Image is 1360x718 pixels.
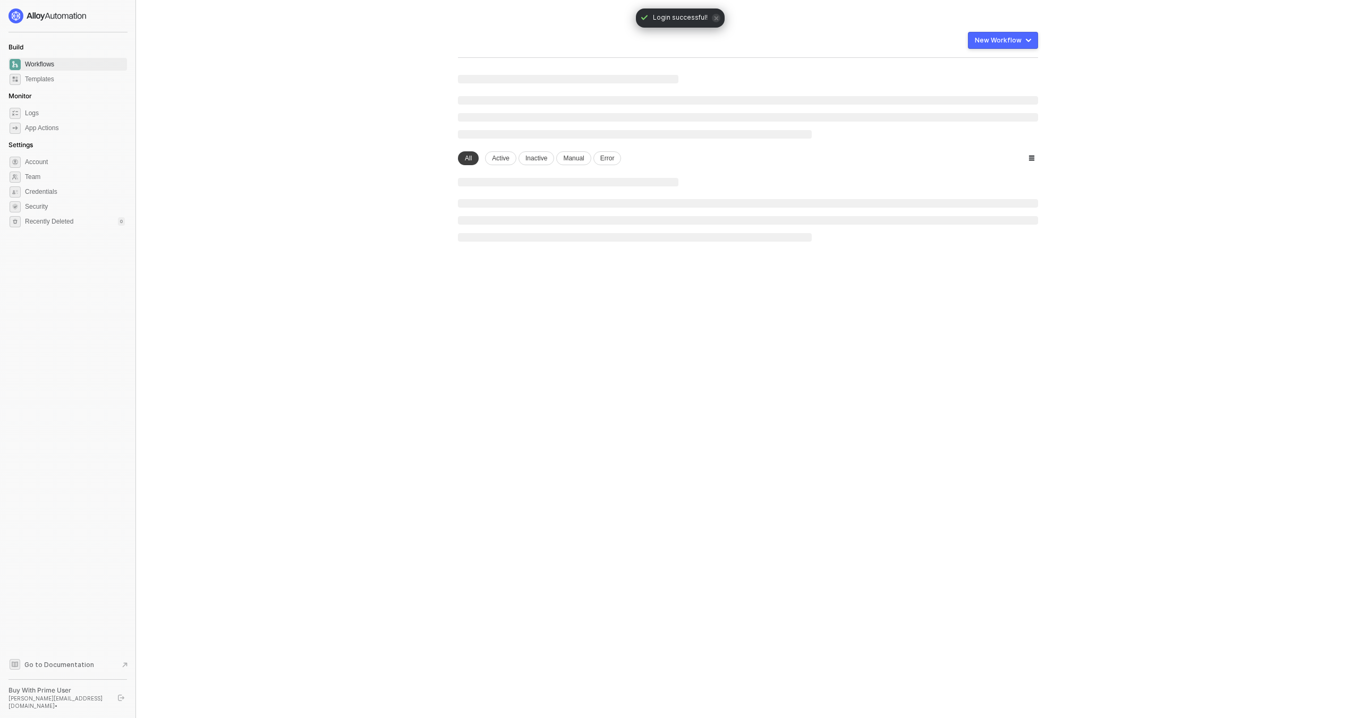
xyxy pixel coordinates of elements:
div: Active [485,151,516,165]
span: credentials [10,186,21,198]
span: security [10,201,21,212]
span: Monitor [8,92,32,100]
span: Recently Deleted [25,217,73,226]
div: 0 [118,217,125,226]
span: marketplace [10,74,21,85]
div: Buy With Prime User [8,686,108,695]
div: Inactive [518,151,554,165]
div: Error [593,151,622,165]
span: team [10,172,21,183]
div: [PERSON_NAME][EMAIL_ADDRESS][DOMAIN_NAME] • [8,695,108,710]
span: Settings [8,141,33,149]
span: settings [10,157,21,168]
span: icon-logs [10,108,21,119]
div: App Actions [25,124,58,133]
span: Workflows [25,58,125,71]
span: icon-app-actions [10,123,21,134]
div: Manual [556,151,591,165]
span: Login successful! [653,13,708,23]
div: All [458,151,479,165]
span: Team [25,170,125,183]
span: Account [25,156,125,168]
span: Security [25,200,125,213]
span: Credentials [25,185,125,198]
span: document-arrow [120,660,130,670]
span: Templates [25,73,125,86]
div: New Workflow [975,36,1022,45]
span: settings [10,216,21,227]
span: Go to Documentation [24,660,94,669]
img: logo [8,8,87,23]
a: Knowledge Base [8,658,127,671]
span: logout [118,695,124,701]
span: documentation [10,659,20,670]
span: dashboard [10,59,21,70]
span: icon-close [712,14,720,22]
button: New Workflow [968,32,1038,49]
a: logo [8,8,127,23]
span: Logs [25,107,125,119]
span: icon-check [640,13,649,22]
span: Build [8,43,23,51]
